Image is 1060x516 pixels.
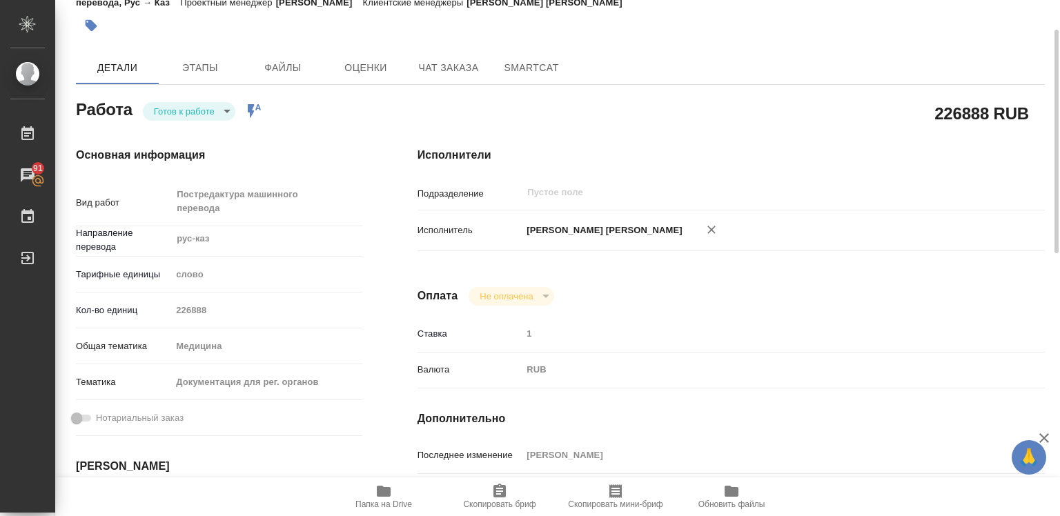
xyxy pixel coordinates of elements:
p: Кол-во единиц [76,304,171,317]
button: Готов к работе [150,106,219,117]
p: Вид работ [76,196,171,210]
span: Детали [84,59,150,77]
h4: Оплата [418,288,458,304]
p: Тематика [76,375,171,389]
h4: Дополнительно [418,410,1045,427]
div: Медицина [171,335,362,358]
div: слово [171,263,362,286]
span: Скопировать мини-бриф [568,499,662,509]
span: Оценки [333,59,399,77]
input: Пустое поле [522,445,992,465]
h4: [PERSON_NAME] [76,458,362,475]
input: Пустое поле [171,300,362,320]
input: Пустое поле [522,324,992,344]
button: Удалить исполнителя [696,215,727,245]
h2: 226888 RUB [934,101,1029,125]
span: Обновить файлы [698,499,765,509]
div: Документация для рег. органов [171,370,362,394]
span: Файлы [250,59,316,77]
span: Чат заказа [415,59,482,77]
button: Скопировать бриф [442,477,558,516]
span: 🙏 [1017,443,1041,472]
span: Нотариальный заказ [96,411,184,425]
p: [PERSON_NAME] [PERSON_NAME] [522,224,683,237]
p: Направление перевода [76,226,171,254]
button: Папка на Drive [326,477,442,516]
div: RUB [522,358,992,381]
div: Готов к работе [143,102,235,121]
span: Папка на Drive [355,499,412,509]
p: Последнее изменение [418,448,522,462]
h2: Работа [76,96,132,121]
p: Подразделение [418,187,522,201]
button: Не оплачена [475,290,537,302]
p: Исполнитель [418,224,522,237]
p: Тарифные единицы [76,268,171,281]
div: Готов к работе [469,287,553,306]
span: Этапы [167,59,233,77]
button: 🙏 [1012,440,1046,475]
p: Ставка [418,327,522,341]
button: Обновить файлы [674,477,789,516]
p: Общая тематика [76,339,171,353]
button: Добавить тэг [76,10,106,41]
span: 91 [25,161,51,175]
span: Скопировать бриф [463,499,536,509]
span: SmartCat [498,59,565,77]
a: 91 [3,158,52,192]
button: Скопировать мини-бриф [558,477,674,516]
input: Пустое поле [526,184,960,201]
h4: Основная информация [76,147,362,163]
p: Валюта [418,363,522,377]
h4: Исполнители [418,147,1045,163]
